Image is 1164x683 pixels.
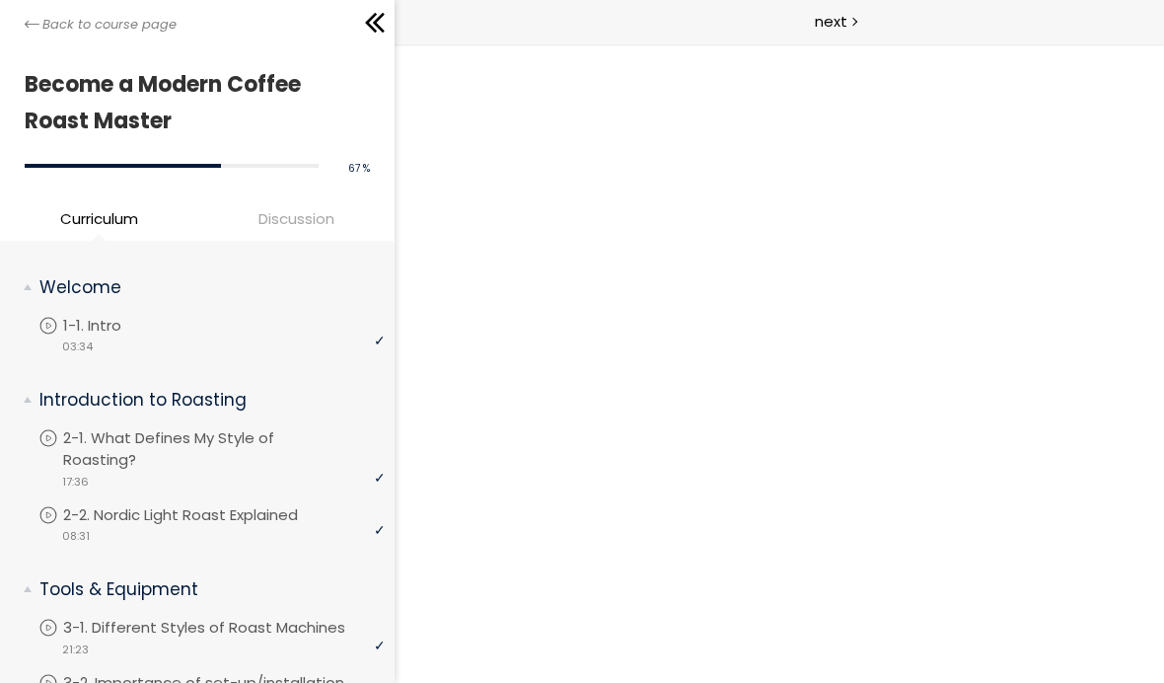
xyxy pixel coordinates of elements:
[39,577,370,602] p: Tools & Equipment
[42,15,177,35] span: Back to course page
[63,617,385,639] p: 3-1. Different Styles of Roast Machines
[63,315,161,337] p: 1-1. Intro
[25,15,177,35] a: Back to course page
[63,504,337,526] p: 2-2. Nordic Light Roast Explained
[62,474,89,491] span: 17:36
[25,66,360,140] h1: Become a Modern Coffee Roast Master
[348,161,370,176] span: 67 %
[202,207,390,230] span: Discussion
[62,642,89,658] span: 21:23
[39,388,370,413] p: Introduction to Roasting
[62,528,90,545] span: 08:31
[815,10,847,33] span: next
[60,207,138,230] span: Curriculum
[39,275,370,300] p: Welcome
[62,339,93,355] span: 03:34
[63,427,385,471] p: 2-1. What Defines My Style of Roasting?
